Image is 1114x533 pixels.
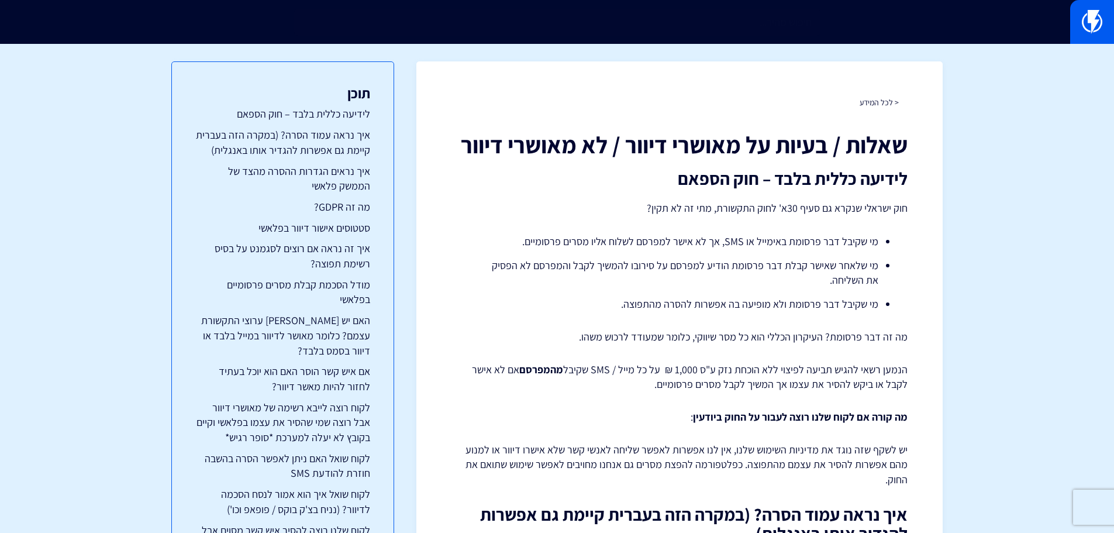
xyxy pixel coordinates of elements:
a: מודל הסכמת קבלת מסרים פרסומיים בפלאשי [195,277,370,307]
li: מי שקיבל דבר פרסומת ולא מופיעה בה אפשרות להסרה מהתפוצה. [481,297,878,312]
p: חוק ישראלי שנקרא גם סעיף 30א' לחוק התקשורת, מתי זה לא תקין? [451,200,908,216]
li: מי שקיבל דבר פרסומת באימייל או SMS, אך לא אישר למפרסם לשלוח אליו מסרים פרסומיים. [481,234,878,249]
a: מה זה GDPR? [195,200,370,215]
h2: לידיעה כללית בלבד – חוק הספאם [451,169,908,188]
a: סטטוסים אישור דיוור בפלאשי [195,221,370,236]
a: איך נראה עמוד הסרה? (במקרה הזה בעברית קיימת גם אפשרות להגדיר אותו באנגלית) [195,128,370,157]
a: לקוח שואל האם ניתן לאפשר הסרה בהשבה חוזרת להודעת SMS [195,451,370,481]
li: מי שלאחר שאישר קבלת דבר פרסומת הודיע למפרסם על סירובו להמשיך לקבל והמפרסם לא הפסיק את השליחה. [481,258,878,288]
h3: תוכן [195,85,370,101]
a: איך זה נראה אם רוצים לסגמנט על בסיס רשימת תפוצה? [195,241,370,271]
h1: שאלות / בעיות על מאושרי דיוור / לא מאושרי דיוור [451,132,908,157]
strong: מהמפרסם [519,363,563,376]
p: הנמען רשאי להגיש תביעה לפיצוי ללא הוכחת נזק ע"ס 1,000 ₪ על כל מייל / SMS שקיבל אם לא אישר לקבל או... [451,362,908,392]
a: איך נראים הגדרות ההסרה מהצד של הממשק פלאשי [195,164,370,194]
strong: מה קורה אם לקוח שלנו רוצה לעבור על החוק ביודעין [693,410,908,424]
p: : [451,410,908,425]
a: לקוח רוצה לייבא רשימה של מאושרי דיוור אבל רוצה שמי שהסיר את עצמו בפלאשי וקיים בקובץ לא יעלה למערכ... [195,400,370,445]
a: אם איש קשר הוסר האם הוא יוכל בעתיד לחזור להיות מאשר דיוור? [195,364,370,394]
p: יש לשקף שזה נוגד את מדיניות השימוש שלנו, אין לנו אפשרות לאפשר שליחה לאנשי קשר שלא אישרו דיוור או ... [451,442,908,487]
a: לקוח שואל איך הוא אמור לנסח הסכמה לדיוור? (נניח בצ'ק בוקס / פופאפ וכו') [195,487,370,517]
a: לידיעה כללית בלבד – חוק הספאם [195,106,370,122]
p: מה זה דבר פרסומת? העיקרון הכללי הוא כל מסר שיווקי, כלומר שמעודד לרכוש משהו. [451,329,908,345]
a: האם יש [PERSON_NAME] ערוצי התקשורת עצמם? כלומר מאושר לדיוור במייל בלבד או דיוור בסמס בלבד? [195,313,370,358]
a: < לכל המידע [860,97,899,108]
input: חיפוש מהיר... [294,9,820,36]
